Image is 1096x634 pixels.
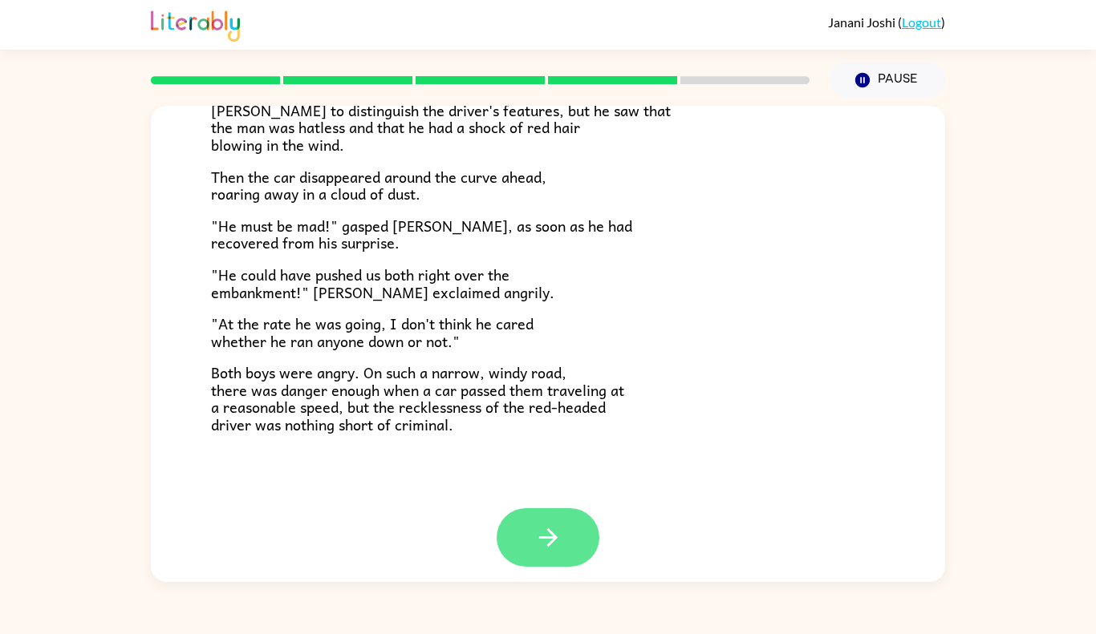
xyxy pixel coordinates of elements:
[151,6,240,42] img: Literably
[211,312,534,353] span: "At the rate he was going, I don't think he cared whether he ran anyone down or not."
[211,165,546,206] span: Then the car disappeared around the curve ahead, roaring away in a cloud of dust.
[211,214,632,255] span: "He must be mad!" gasped [PERSON_NAME], as soon as he had recovered from his surprise.
[829,62,945,99] button: Pause
[211,263,554,304] span: "He could have pushed us both right over the embankment!" [PERSON_NAME] exclaimed angrily.
[902,14,941,30] a: Logout
[828,14,898,30] span: Janani Joshi
[211,81,671,156] span: The car was traveling at too great a speed to allow [PERSON_NAME] to distinguish the driver's fea...
[828,14,945,30] div: ( )
[211,361,624,436] span: Both boys were angry. On such a narrow, windy road, there was danger enough when a car passed the...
